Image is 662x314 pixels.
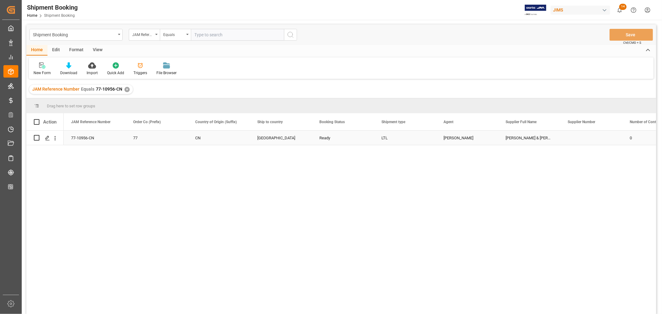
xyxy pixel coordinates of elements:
[444,120,453,124] span: Agent
[568,120,595,124] span: Supplier Number
[195,120,237,124] span: Country of Origin (Suffix)
[47,104,95,108] span: Drag here to set row groups
[381,131,429,145] div: LTL
[33,30,116,38] div: Shipment Booking
[613,3,627,17] button: show 14 new notifications
[27,3,78,12] div: Shipment Booking
[623,40,641,45] span: Ctrl/CMD + S
[71,120,110,124] span: JAM Reference Number
[124,87,130,92] div: ✕
[498,131,560,145] div: [PERSON_NAME] & [PERSON_NAME] [GEOGRAPHIC_DATA]
[551,4,613,16] button: JIMS
[88,45,107,56] div: View
[81,87,94,92] span: Equals
[525,5,546,16] img: Exertis%20JAM%20-%20Email%20Logo.jpg_1722504956.jpg
[133,120,161,124] span: Order Co (Prefix)
[160,29,191,41] button: open menu
[257,120,283,124] span: Ship to country
[47,45,65,56] div: Edit
[27,13,37,18] a: Home
[26,45,47,56] div: Home
[26,131,64,145] div: Press SPACE to select this row.
[133,131,180,145] div: 77
[627,3,641,17] button: Help Center
[319,131,367,145] div: Ready
[191,29,284,41] input: Type to search
[551,6,610,15] div: JIMS
[132,30,153,38] div: JAM Reference Number
[163,30,184,38] div: Equals
[87,70,98,76] div: Import
[444,131,491,145] div: [PERSON_NAME]
[96,87,122,92] span: 77-10956-CN
[619,4,627,10] span: 14
[610,29,653,41] button: Save
[257,131,304,145] div: [GEOGRAPHIC_DATA]
[32,87,79,92] span: JAM Reference Number
[284,29,297,41] button: search button
[381,120,405,124] span: Shipment type
[34,70,51,76] div: New Form
[195,131,242,145] div: CN
[156,70,177,76] div: File Browser
[133,70,147,76] div: Triggers
[64,131,126,145] div: 77-10956-CN
[319,120,345,124] span: Booking Status
[506,120,537,124] span: Supplier Full Name
[29,29,123,41] button: open menu
[60,70,77,76] div: Download
[43,119,56,125] div: Action
[107,70,124,76] div: Quick Add
[129,29,160,41] button: open menu
[65,45,88,56] div: Format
